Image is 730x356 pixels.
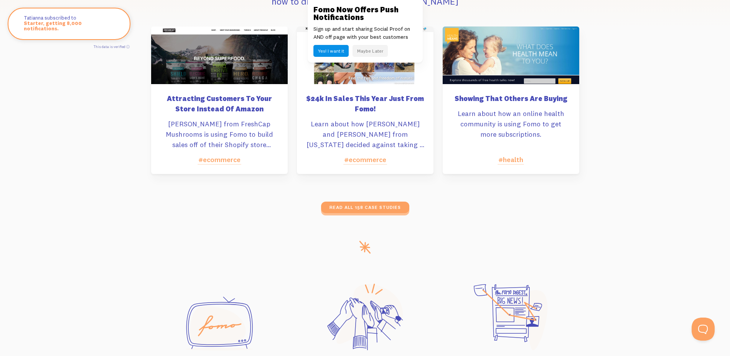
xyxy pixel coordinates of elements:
[313,45,349,57] button: Yes! I want it
[452,93,570,104] h5: Showing That Others Are Buying
[198,155,241,164] a: #ecommerce
[692,318,715,341] iframe: Help Scout Beacon - Open
[94,45,130,49] a: This data is verified ⓘ
[344,155,386,164] a: #ecommerce
[498,155,523,164] a: #health
[160,93,278,119] a: Attracting Customers To Your Store Instead Of Amazon
[306,119,424,150] p: Learn about how [PERSON_NAME] and [PERSON_NAME] from [US_STATE] decided against taking a Shark Ta...
[452,93,570,108] a: Showing That Others Are Buying
[24,15,114,33] p: Tatianna subscribed to
[306,93,424,114] h5: $24k In Sales This Year Just From Fomo!
[313,25,417,41] p: Sign up and start sharing Social Proof on AND off page with your best customers
[24,20,114,31] span: Starter, getting 8,000 notifications.
[452,108,570,139] p: Learn about how an online health community is using Fomo to get more subscriptions.
[306,93,424,119] a: $24k In Sales This Year Just From Fomo!
[160,93,278,114] h5: Attracting Customers To Your Store Instead Of Amazon
[313,6,417,21] h3: Fomo Now Offers Push Notifications
[321,202,409,213] a: read all 158 case studies
[160,119,278,150] p: [PERSON_NAME] from FreshCap Mushrooms is using Fomo to build sales off of their Shopify store ins...
[353,45,388,57] button: Maybe Later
